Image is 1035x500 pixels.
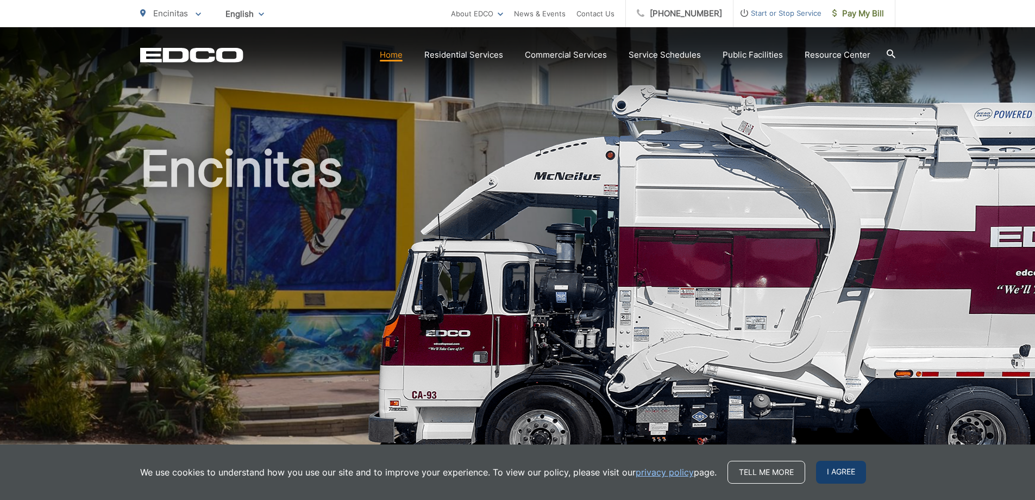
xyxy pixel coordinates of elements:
a: EDCD logo. Return to the homepage. [140,47,243,63]
p: We use cookies to understand how you use our site and to improve your experience. To view our pol... [140,466,717,479]
a: News & Events [514,7,566,20]
span: Pay My Bill [832,7,884,20]
a: Public Facilities [723,48,783,61]
a: Service Schedules [629,48,701,61]
a: Tell me more [727,461,805,484]
span: I agree [816,461,866,484]
span: English [217,4,272,23]
a: Resource Center [805,48,870,61]
a: Contact Us [576,7,614,20]
span: Encinitas [153,8,188,18]
a: About EDCO [451,7,503,20]
a: Residential Services [424,48,503,61]
a: Commercial Services [525,48,607,61]
a: privacy policy [636,466,694,479]
a: Home [380,48,403,61]
h1: Encinitas [140,141,895,486]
